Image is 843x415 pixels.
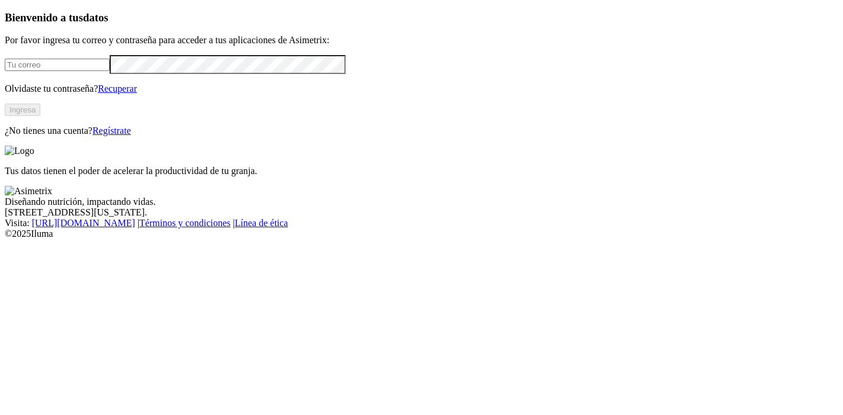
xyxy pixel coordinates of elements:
a: Recuperar [98,83,137,94]
a: Línea de ética [235,218,288,228]
div: Visita : | | [5,218,838,229]
div: Diseñando nutrición, impactando vidas. [5,197,838,207]
p: ¿No tienes una cuenta? [5,126,838,136]
p: Tus datos tienen el poder de acelerar la productividad de tu granja. [5,166,838,176]
h3: Bienvenido a tus [5,11,838,24]
img: Asimetrix [5,186,52,197]
div: © 2025 Iluma [5,229,838,239]
img: Logo [5,146,34,156]
p: Olvidaste tu contraseña? [5,83,838,94]
div: [STREET_ADDRESS][US_STATE]. [5,207,838,218]
a: Términos y condiciones [139,218,231,228]
button: Ingresa [5,104,40,116]
span: datos [83,11,108,24]
input: Tu correo [5,59,110,71]
a: [URL][DOMAIN_NAME] [32,218,135,228]
p: Por favor ingresa tu correo y contraseña para acceder a tus aplicaciones de Asimetrix: [5,35,838,46]
a: Regístrate [92,126,131,136]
